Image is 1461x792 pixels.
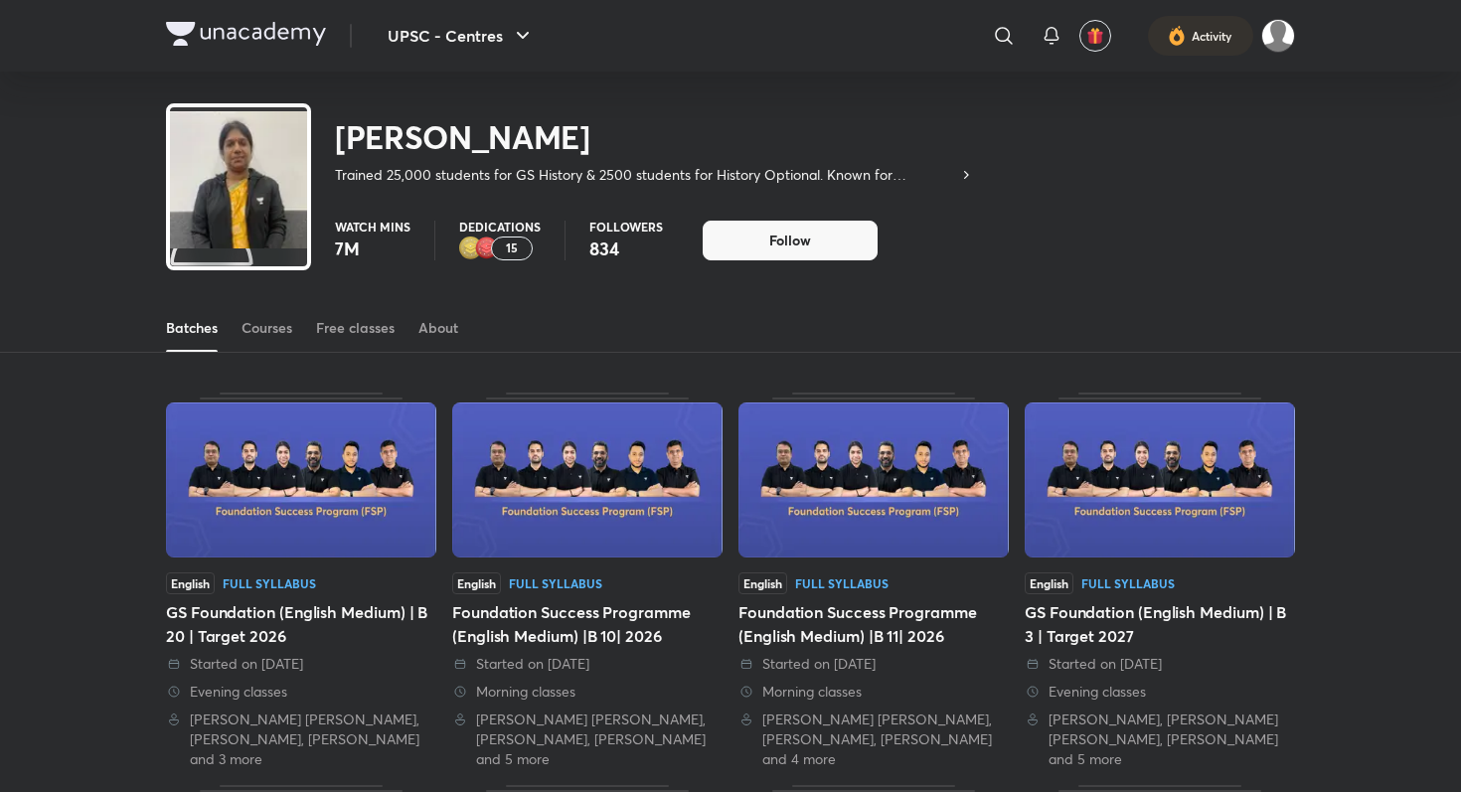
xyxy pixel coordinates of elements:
a: About [418,304,458,352]
div: Morning classes [452,682,723,702]
div: Batches [166,318,218,338]
p: Trained 25,000 students for GS History & 2500 students for History Optional. Known for innovative... [335,165,958,185]
span: English [452,572,501,594]
div: GS Foundation (English Medium) | B 20 | Target 2026 [166,393,436,769]
span: Follow [769,231,811,250]
img: Thumbnail [1025,402,1295,557]
div: Free classes [316,318,395,338]
div: Shashank Shekhar Roy, Vineet Thaploo, Pushpanshu Sharma and 5 more [452,710,723,769]
p: 7M [335,237,410,260]
button: avatar [1079,20,1111,52]
div: Started on 8 Apr 2025 [452,654,723,674]
a: Free classes [316,304,395,352]
div: GS Foundation (English Medium) | B 3 | Target 2027 [1025,393,1295,769]
div: Courses [242,318,292,338]
img: educator badge2 [459,237,483,260]
div: Saurabh Kumar Rahul, Shashank Shekhar Roy, Vineet Thaploo and 5 more [1025,710,1295,769]
a: Batches [166,304,218,352]
div: Shashank Shekhar Roy, Vineet Thaploo, Pushpanshu Sharma and 3 more [166,710,436,769]
button: UPSC - Centres [376,16,547,56]
div: Evening classes [166,682,436,702]
p: Followers [589,221,663,233]
img: Thumbnail [166,402,436,557]
div: Full Syllabus [509,577,602,589]
h2: [PERSON_NAME] [335,117,974,157]
img: avatar [1086,27,1104,45]
p: Watch mins [335,221,410,233]
p: 834 [589,237,663,260]
img: Akshat Sharma [1261,19,1295,53]
div: GS Foundation (English Medium) | B 20 | Target 2026 [166,600,436,648]
a: Courses [242,304,292,352]
div: Evening classes [1025,682,1295,702]
img: Company Logo [166,22,326,46]
button: Follow [703,221,878,260]
div: About [418,318,458,338]
div: Full Syllabus [223,577,316,589]
div: GS Foundation (English Medium) | B 3 | Target 2027 [1025,600,1295,648]
div: Started on 12 May 2025 [166,654,436,674]
p: Dedications [459,221,541,233]
div: Morning classes [738,682,1009,702]
span: English [166,572,215,594]
span: English [738,572,787,594]
div: Shashank Shekhar Roy, Vineet Thaploo, Pushpanshu Sharma and 4 more [738,710,1009,769]
span: English [1025,572,1073,594]
div: Started on 13 Nov 2024 [1025,654,1295,674]
p: 15 [506,241,518,255]
div: Started on 30 Dec 2024 [738,654,1009,674]
img: Thumbnail [452,402,723,557]
div: Full Syllabus [795,577,889,589]
div: Foundation Success Programme (English Medium) |B 11| 2026 [738,600,1009,648]
div: Foundation Success Programme (English Medium) |B 10| 2026 [452,600,723,648]
img: activity [1168,24,1186,48]
img: Thumbnail [738,402,1009,557]
a: Company Logo [166,22,326,51]
div: Foundation Success Programme (English Medium) |B 10| 2026 [452,393,723,769]
div: Full Syllabus [1081,577,1175,589]
img: educator badge1 [475,237,499,260]
div: Foundation Success Programme (English Medium) |B 11| 2026 [738,393,1009,769]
